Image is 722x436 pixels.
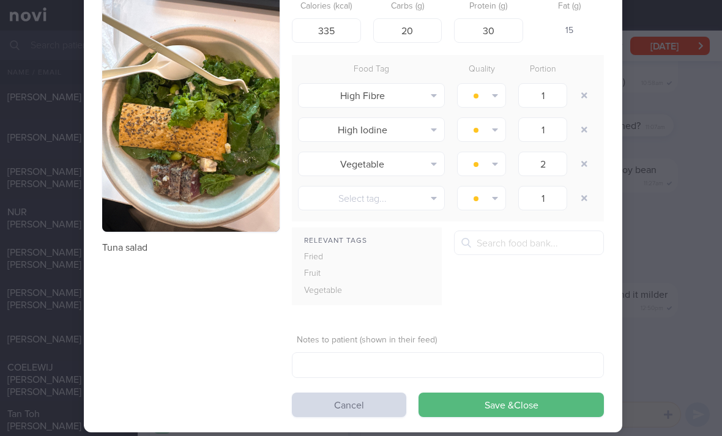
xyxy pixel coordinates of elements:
button: Select tag... [298,186,445,210]
button: Cancel [292,393,406,417]
input: 1.0 [518,83,567,108]
button: High Fibre [298,83,445,108]
input: 33 [373,18,442,43]
label: Carbs (g) [378,1,437,12]
label: Notes to patient (shown in their feed) [297,335,599,346]
input: 1.0 [518,152,567,176]
label: Calories (kcal) [297,1,356,12]
div: Vegetable [292,283,370,300]
label: Fat (g) [540,1,600,12]
button: Save &Close [419,393,604,417]
div: Quality [451,61,512,78]
div: Food Tag [292,61,451,78]
input: 1.0 [518,186,567,210]
button: Vegetable [298,152,445,176]
input: Search food bank... [454,231,604,255]
input: 250 [292,18,361,43]
button: High Iodine [298,117,445,142]
div: Fried [292,249,370,266]
div: Relevant Tags [292,234,442,249]
div: Fruit [292,265,370,283]
div: Portion [512,61,573,78]
div: 15 [535,18,605,44]
input: 9 [454,18,523,43]
input: 1.0 [518,117,567,142]
p: Tuna salad [102,242,280,254]
label: Protein (g) [459,1,518,12]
